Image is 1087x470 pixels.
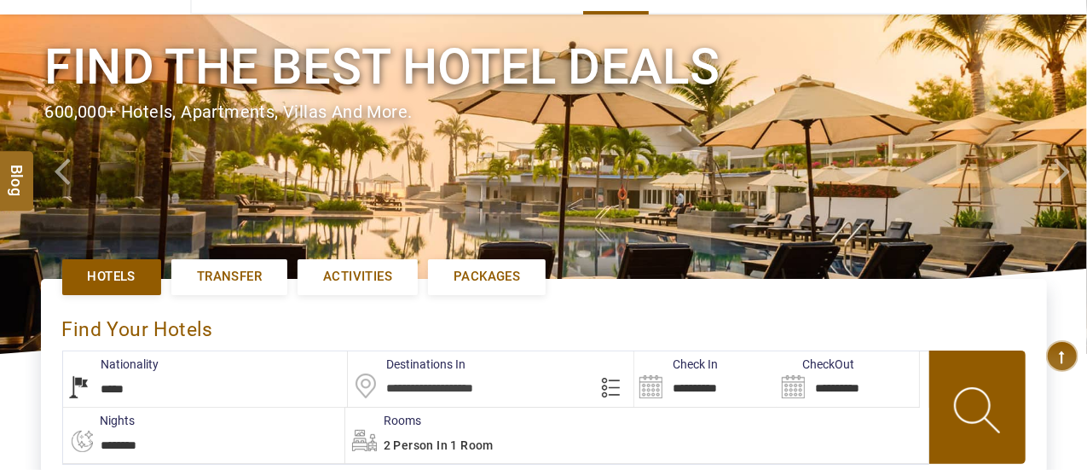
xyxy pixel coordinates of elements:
label: Rooms [345,412,421,429]
span: Transfer [197,268,262,286]
a: Packages [428,259,546,294]
label: Nationality [63,356,159,373]
a: Hotels [62,259,161,294]
label: Destinations In [348,356,465,373]
input: Search [777,351,919,407]
div: 600,000+ hotels, apartments, villas and more. [45,100,1043,125]
span: Hotels [88,268,136,286]
div: Find Your Hotels [62,300,1026,351]
input: Search [634,351,777,407]
span: Packages [454,268,520,286]
a: Transfer [171,259,287,294]
label: nights [62,412,136,429]
label: CheckOut [777,356,854,373]
span: Blog [6,164,28,178]
span: Activities [323,268,392,286]
span: 2 Person in 1 Room [384,438,494,452]
h1: Find the best hotel deals [45,35,1043,99]
label: Check In [634,356,718,373]
a: Activities [298,259,418,294]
